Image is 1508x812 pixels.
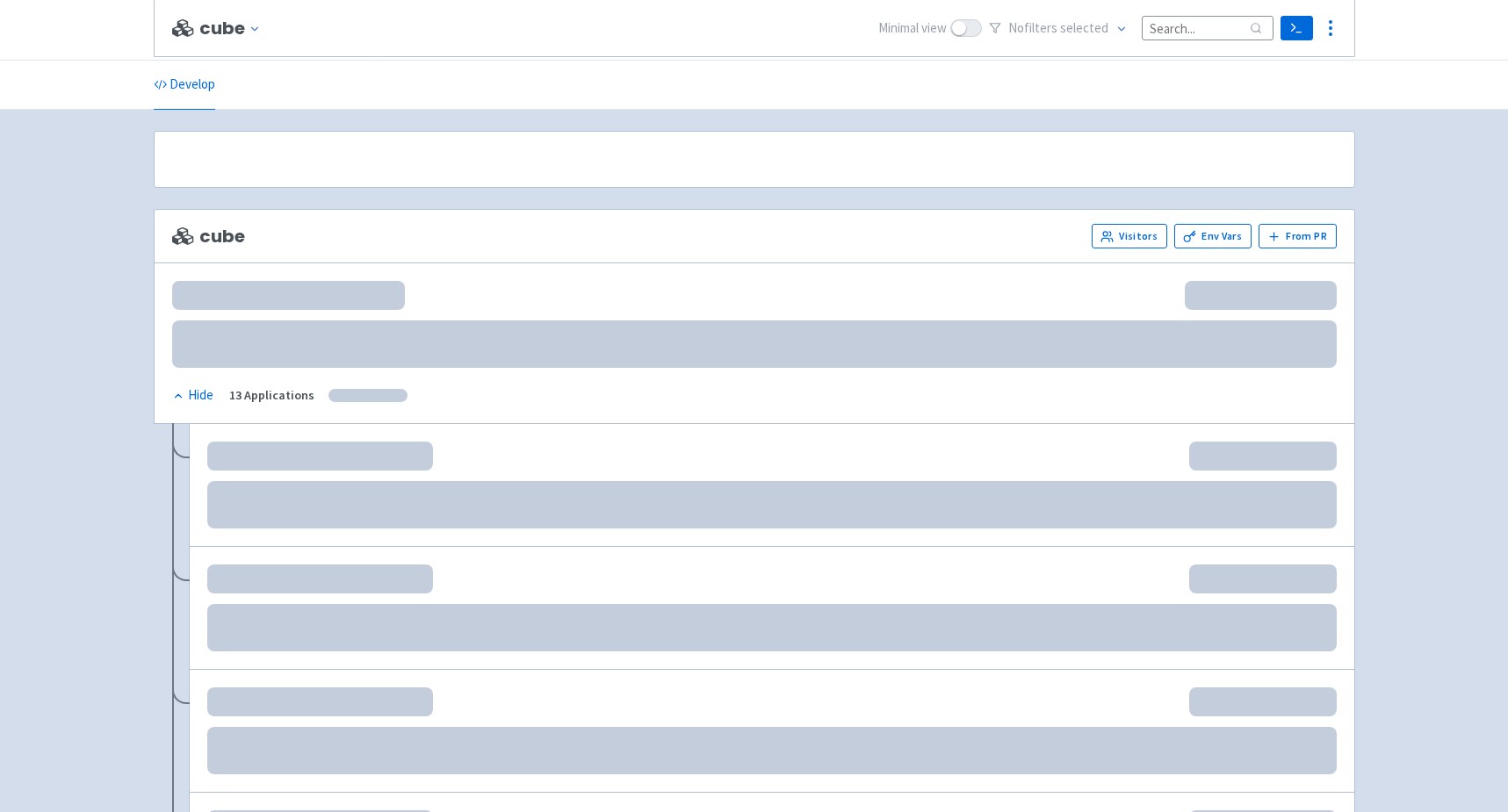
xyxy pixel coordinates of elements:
[1142,16,1274,40] input: Search...
[1060,19,1108,36] span: selected
[1008,18,1108,39] span: No filter s
[199,18,267,39] button: cube
[1281,16,1313,40] a: Terminal
[1174,224,1252,248] a: Env Vars
[229,385,314,406] div: 13 Applications
[172,226,245,247] span: cube
[172,385,213,406] div: Hide
[1259,224,1337,248] button: From PR
[172,385,215,406] button: Hide
[154,61,215,110] a: Develop
[1092,224,1167,248] a: Visitors
[878,18,947,39] span: Minimal view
